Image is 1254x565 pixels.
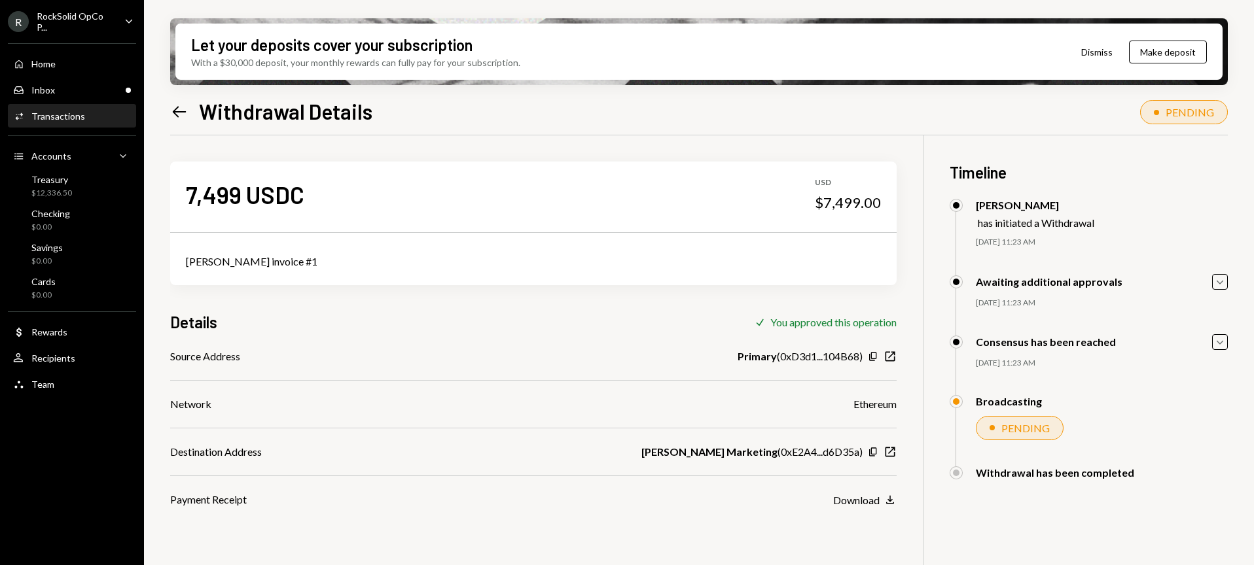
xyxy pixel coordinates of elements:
div: [DATE] 11:23 AM [976,358,1228,369]
div: Payment Receipt [170,492,247,507]
div: [DATE] 11:23 AM [976,237,1228,248]
div: Withdrawal has been completed [976,466,1134,479]
div: [PERSON_NAME] invoice #1 [186,254,881,269]
div: Recipients [31,352,75,364]
b: Primary [738,349,777,364]
a: Rewards [8,320,136,343]
div: $7,499.00 [815,194,881,212]
button: Make deposit [1129,41,1207,63]
div: has initiated a Withdrawal [978,216,1094,229]
a: Recipients [8,346,136,369]
a: Home [8,52,136,75]
h3: Timeline [950,162,1228,183]
div: Checking [31,208,70,219]
div: Consensus has been reached [976,335,1116,348]
div: $0.00 [31,256,63,267]
div: Awaiting additional approvals [976,275,1122,288]
div: Inbox [31,84,55,95]
h3: Details [170,311,217,333]
button: Download [833,493,897,507]
div: Destination Address [170,444,262,460]
div: Network [170,396,211,412]
div: R [8,11,29,32]
button: Dismiss [1065,37,1129,67]
div: Download [833,494,880,506]
b: [PERSON_NAME] Marketing [641,444,778,460]
a: Accounts [8,144,136,167]
div: Let your deposits cover your subscription [191,34,473,56]
div: RockSolid OpCo P... [37,10,114,33]
a: Treasury$12,336.50 [8,170,136,201]
div: Team [31,379,54,390]
div: Savings [31,242,63,253]
div: $0.00 [31,222,70,233]
div: Broadcasting [976,395,1042,407]
div: Treasury [31,174,72,185]
div: Accounts [31,150,71,162]
div: Rewards [31,326,67,337]
div: PENDING [1001,422,1050,434]
div: Home [31,58,56,69]
a: Cards$0.00 [8,272,136,303]
a: Transactions [8,104,136,128]
div: 7,499 USDC [186,180,304,209]
a: Inbox [8,78,136,101]
a: Checking$0.00 [8,204,136,235]
div: ( 0xD3d1...104B68 ) [738,349,863,364]
a: Team [8,372,136,396]
a: Savings$0.00 [8,238,136,269]
div: Ethereum [853,396,897,412]
div: You approved this operation [770,316,897,328]
div: $12,336.50 [31,188,72,199]
div: With a $30,000 deposit, your monthly rewards can fully pay for your subscription. [191,56,520,69]
div: USD [815,177,881,188]
div: PENDING [1166,106,1214,118]
div: Transactions [31,111,85,122]
div: Source Address [170,349,240,364]
h1: Withdrawal Details [199,98,372,124]
div: ( 0xE2A4...d6D35a ) [641,444,863,460]
div: $0.00 [31,290,56,301]
div: [PERSON_NAME] [976,199,1094,211]
div: Cards [31,276,56,287]
div: [DATE] 11:23 AM [976,298,1228,309]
